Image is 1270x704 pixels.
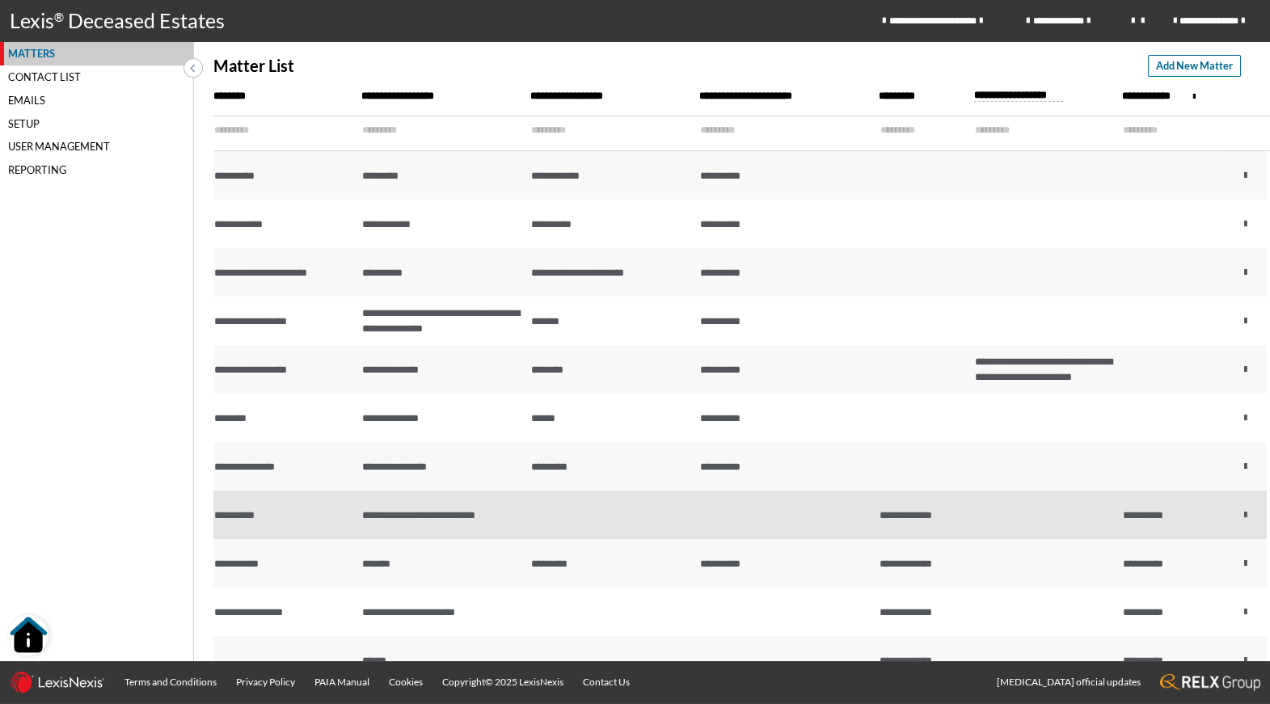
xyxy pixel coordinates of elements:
a: Contact Us [573,661,639,703]
a: [MEDICAL_DATA] official updates [987,661,1150,703]
a: PAIA Manual [305,661,379,703]
a: Privacy Policy [226,661,305,703]
img: RELX_logo.65c3eebe.png [1160,674,1260,691]
a: Cookies [379,661,432,703]
a: Terms and Conditions [115,661,226,703]
img: LexisNexis_logo.0024414d.png [10,671,105,693]
button: Add New Matter [1148,55,1241,77]
p: Matter List [213,57,294,75]
a: Copyright© 2025 LexisNexis [432,661,573,703]
p: ® [54,8,68,35]
button: Open Resource Center [8,615,49,656]
span: Add New Matter [1156,58,1233,74]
